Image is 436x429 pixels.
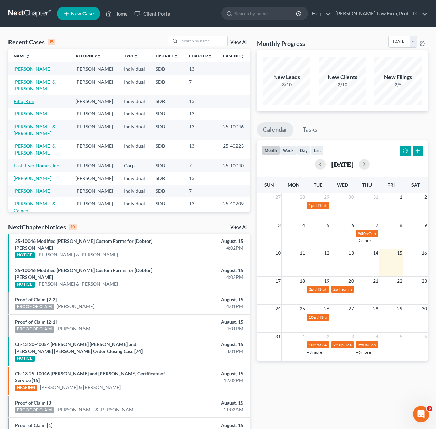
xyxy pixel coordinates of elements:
span: 10:15a [309,342,321,347]
a: [PERSON_NAME] [14,111,51,117]
span: 23 [421,277,428,285]
td: SDB [150,185,184,197]
a: +3 more [307,350,322,355]
i: unfold_more [208,54,212,58]
td: 25-10040 [217,159,250,172]
span: 6 [424,333,428,341]
span: 21 [372,277,379,285]
span: 2p [333,287,338,292]
span: 1 [399,193,403,201]
a: [PERSON_NAME] & [PERSON_NAME] [37,281,118,287]
td: [PERSON_NAME] [70,120,118,140]
a: Biliu, Kon [14,98,34,104]
a: [PERSON_NAME] & [PERSON_NAME] [37,251,118,258]
input: Search by name... [180,36,227,46]
td: Individual [118,197,150,217]
i: unfold_more [174,54,178,58]
span: 9:50a [358,342,368,347]
a: Attorneyunfold_more [75,53,101,58]
span: Hearing for [PERSON_NAME] [344,342,397,347]
td: 25-40209 [217,197,250,217]
td: Corp [118,159,150,172]
td: 13 [184,172,217,184]
span: 4 [302,221,306,229]
td: SDB [150,120,184,140]
td: SDB [150,108,184,120]
td: 13 [184,62,217,75]
span: 3 [277,221,281,229]
td: [PERSON_NAME] [70,197,118,217]
span: 26 [323,305,330,313]
span: 20 [348,277,355,285]
td: SDB [150,172,184,184]
span: 27 [274,193,281,201]
div: NOTICE [15,356,35,362]
a: View All [230,225,247,230]
span: 7 [375,221,379,229]
span: 28 [372,305,379,313]
span: 31 [372,193,379,201]
span: 27 [348,305,355,313]
div: PROOF OF CLAIM [15,407,54,413]
span: 1p [309,203,314,208]
span: 29 [323,193,330,201]
span: 341(a) meeting for [PERSON_NAME] [314,203,380,208]
span: Wed [337,182,348,188]
td: Individual [118,185,150,197]
div: PROOF OF CLAIM [15,326,54,333]
div: 4:02PM [172,245,243,251]
td: Individual [118,95,150,107]
td: 13 [184,140,217,159]
i: unfold_more [241,54,245,58]
span: 5 [399,333,403,341]
button: week [280,146,297,155]
span: Sat [411,182,420,188]
div: 3/10 [263,81,310,88]
td: [PERSON_NAME] [70,185,118,197]
a: [PERSON_NAME] & [PERSON_NAME] [14,124,56,136]
div: August, 15 [172,319,243,325]
div: NextChapter Notices [8,223,77,231]
div: 12:02PM [172,377,243,384]
div: August, 15 [172,399,243,406]
td: [PERSON_NAME] [70,108,118,120]
td: Individual [118,108,150,120]
span: 1 [302,333,306,341]
div: New Filings [374,73,422,81]
span: 28 [299,193,306,201]
div: New Leads [263,73,310,81]
span: 31 [274,333,281,341]
div: 2/10 [319,81,366,88]
span: 19 [323,277,330,285]
a: Proof of Claim [2-1] [15,319,57,325]
span: 14 [372,249,379,257]
span: 12 [323,249,330,257]
div: 4:01PM [172,303,243,310]
a: [PERSON_NAME] & [PERSON_NAME] [14,143,56,156]
a: Ch-13 20-40054 [PERSON_NAME] [PERSON_NAME] and [PERSON_NAME] [PERSON_NAME] Order Closing Case [74] [15,341,143,354]
span: 5 [326,221,330,229]
button: month [262,146,280,155]
a: [PERSON_NAME] [14,188,51,194]
div: August, 15 [172,267,243,274]
td: SDB [150,140,184,159]
span: 2:10p [333,342,344,347]
a: [PERSON_NAME] & [PERSON_NAME] [57,406,137,413]
iframe: Intercom live chat [413,406,429,422]
span: 18 [299,277,306,285]
span: 30 [421,305,428,313]
a: [PERSON_NAME] Law Firm, Prof. LLC [332,7,428,20]
a: +2 more [356,238,371,243]
span: Fri [387,182,395,188]
a: Proof of Claim [2-2] [15,297,57,302]
a: Nameunfold_more [14,53,30,58]
button: day [297,146,311,155]
td: 7 [184,159,217,172]
td: 25-10046 [217,120,250,140]
a: Case Nounfold_more [223,53,245,58]
div: 3:01PM [172,348,243,355]
i: unfold_more [134,54,138,58]
a: Home [102,7,131,20]
div: August, 15 [172,238,243,245]
div: August, 15 [172,296,243,303]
